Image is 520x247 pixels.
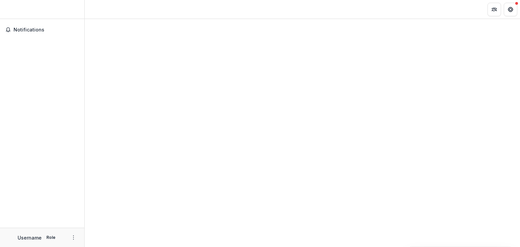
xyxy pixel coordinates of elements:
[3,24,82,35] button: Notifications
[18,234,42,241] p: Username
[504,3,517,16] button: Get Help
[487,3,501,16] button: Partners
[69,233,78,242] button: More
[44,234,58,241] p: Role
[14,27,79,33] span: Notifications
